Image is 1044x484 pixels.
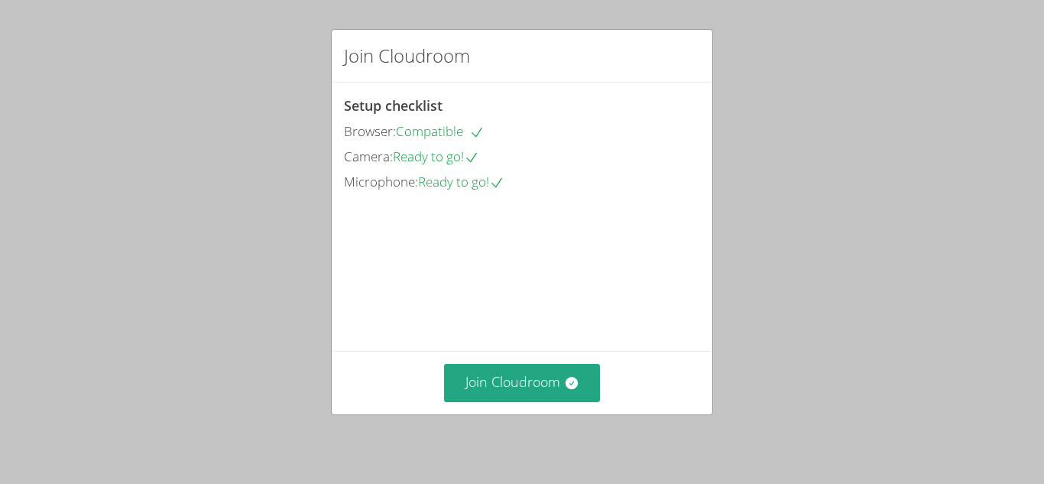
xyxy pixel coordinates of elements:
[344,148,393,165] span: Camera:
[393,148,479,165] span: Ready to go!
[344,122,396,140] span: Browser:
[344,173,418,190] span: Microphone:
[396,122,485,140] span: Compatible
[418,173,504,190] span: Ready to go!
[344,96,443,115] span: Setup checklist
[344,42,470,70] h2: Join Cloudroom
[444,364,601,401] button: Join Cloudroom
